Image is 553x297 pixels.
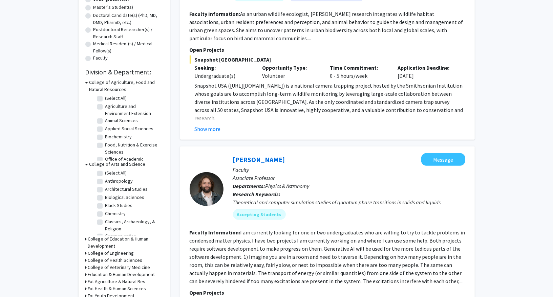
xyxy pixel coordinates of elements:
[190,10,463,42] fg-read-more: As an urban wildlife ecologist, [PERSON_NAME] research integrates wildlife habitat associations, ...
[105,218,162,232] label: Classics, Archaeology, & Religion
[233,166,465,174] p: Faculty
[93,54,108,62] label: Faculty
[89,161,146,168] h3: College of Arts and Science
[392,64,460,80] div: [DATE]
[195,82,465,122] p: Snapshot USA ([URL][DOMAIN_NAME]) is a national camera trapping project hosted by the Smithsonian...
[233,155,285,164] a: [PERSON_NAME]
[105,133,132,140] label: Biochemistry
[190,229,465,284] fg-read-more: I am currently looking for one or two undergraduates who are willing to try to tackle problems in...
[325,64,392,80] div: 0 - 5 hours/week
[85,68,163,76] h2: Division & Department:
[5,267,29,292] iframe: Chat
[233,183,265,189] b: Departments:
[257,64,325,80] div: Volunteer
[88,250,134,257] h3: College of Engineering
[233,198,465,206] div: Theoretical and computer simulation studies of quantum phase transitions in solids and liquids
[93,12,163,26] label: Doctoral Candidate(s) (PhD, MD, DMD, PharmD, etc.)
[105,156,162,170] label: Office of Academic Programs
[93,4,133,11] label: Master's Student(s)
[93,40,163,54] label: Medical Resident(s) / Medical Fellow(s)
[88,235,163,250] h3: College of Education & Human Development
[105,95,127,102] label: (Select All)
[105,194,145,201] label: Biological Sciences
[195,125,221,133] button: Show more
[195,64,252,72] p: Seeking:
[190,289,465,297] p: Open Projects
[88,264,150,271] h3: College of Veterinary Medicine
[233,174,465,182] p: Associate Professor
[105,210,126,217] label: Chemistry
[233,191,281,198] b: Research Keywords:
[105,202,133,209] label: Black Studies
[88,271,155,278] h3: Education & Human Development
[105,117,138,124] label: Animal Sciences
[105,103,162,117] label: Agriculture and Environment Extension
[398,64,455,72] p: Application Deadline:
[93,26,163,40] label: Postdoctoral Researcher(s) / Research Staff
[195,72,252,80] div: Undergraduate(s)
[190,10,240,17] b: Faculty Information:
[190,55,465,64] span: Snapshot [GEOGRAPHIC_DATA]
[190,46,465,54] p: Open Projects
[105,186,148,193] label: Architectural Studies
[265,183,310,189] span: Physics & Astronomy
[190,229,240,236] b: Faculty Information:
[105,169,127,177] label: (Select All)
[105,178,133,185] label: Anthropology
[262,64,320,72] p: Opportunity Type:
[105,125,154,132] label: Applied Social Sciences
[421,153,465,166] button: Message Wouter Montfrooij
[88,257,143,264] h3: College of Health Sciences
[233,209,286,220] mat-chip: Accepting Students
[105,141,162,156] label: Food, Nutrition & Exercise Sciences
[88,285,146,292] h3: Ext Health & Human Sciences
[88,278,146,285] h3: Ext Agriculture & Natural Res
[330,64,387,72] p: Time Commitment:
[89,79,163,93] h3: College of Agriculture, Food and Natural Resources
[105,232,136,239] label: Communication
